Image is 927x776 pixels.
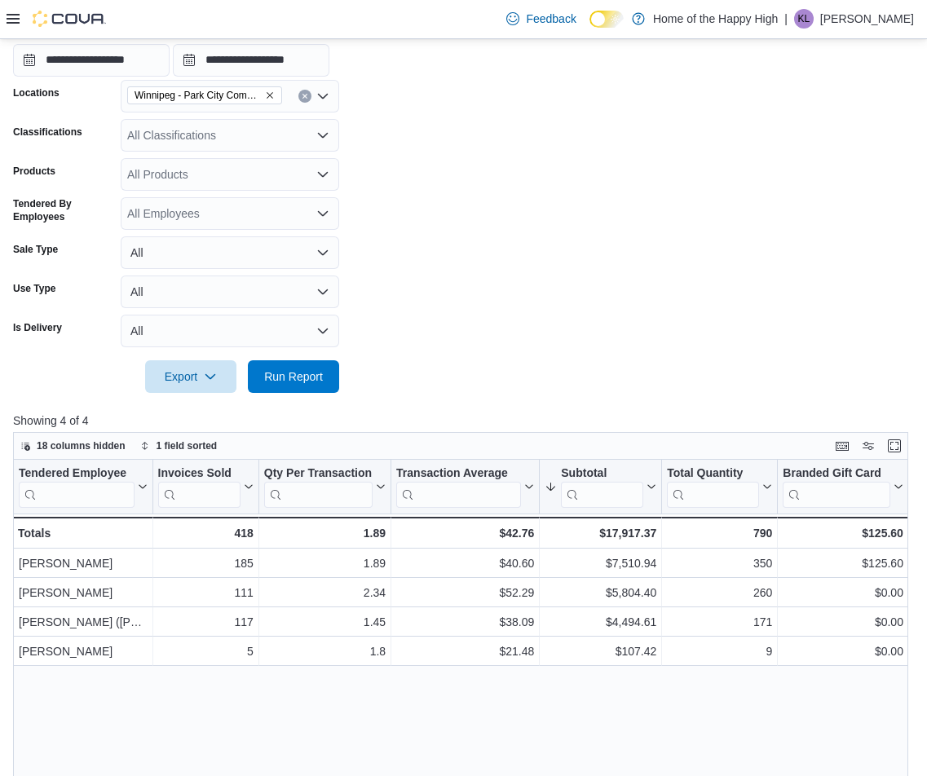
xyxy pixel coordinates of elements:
[798,9,810,29] span: KL
[794,9,814,29] div: Kiannah Lloyd
[396,642,534,661] div: $21.48
[561,465,643,507] div: Subtotal
[653,9,778,29] p: Home of the Happy High
[158,523,254,543] div: 418
[396,465,521,481] div: Transaction Average
[264,368,323,385] span: Run Report
[13,412,917,429] p: Showing 4 of 4
[158,583,254,602] div: 111
[396,465,521,507] div: Transaction Average
[19,465,135,481] div: Tendered Employee
[784,9,788,29] p: |
[545,523,656,543] div: $17,917.37
[667,465,759,481] div: Total Quantity
[13,197,114,223] label: Tendered By Employees
[13,165,55,178] label: Products
[264,465,386,507] button: Qty Per Transaction
[13,126,82,139] label: Classifications
[264,465,373,481] div: Qty Per Transaction
[589,28,590,29] span: Dark Mode
[13,86,60,99] label: Locations
[783,523,903,543] div: $125.60
[19,642,148,661] div: [PERSON_NAME]
[19,465,148,507] button: Tendered Employee
[885,436,904,456] button: Enter fullscreen
[19,465,135,507] div: Tendered Employee
[13,243,58,256] label: Sale Type
[158,465,241,507] div: Invoices Sold
[264,583,386,602] div: 2.34
[316,168,329,181] button: Open list of options
[667,642,772,661] div: 9
[19,553,148,573] div: [PERSON_NAME]
[396,523,534,543] div: $42.76
[158,465,254,507] button: Invoices Sold
[667,583,772,602] div: 260
[121,276,339,308] button: All
[667,465,759,507] div: Total Quantity
[783,465,890,481] div: Branded Gift Card
[298,90,311,103] button: Clear input
[37,439,126,452] span: 18 columns hidden
[248,360,339,393] button: Run Report
[264,553,386,573] div: 1.89
[783,583,903,602] div: $0.00
[316,129,329,142] button: Open list of options
[667,553,772,573] div: 350
[264,523,386,543] div: 1.89
[158,612,254,632] div: 117
[859,436,878,456] button: Display options
[832,436,852,456] button: Keyboard shortcuts
[561,465,643,481] div: Subtotal
[121,236,339,269] button: All
[13,44,170,77] input: Press the down key to open a popover containing a calendar.
[667,465,772,507] button: Total Quantity
[526,11,576,27] span: Feedback
[545,612,656,632] div: $4,494.61
[667,523,772,543] div: 790
[500,2,582,35] a: Feedback
[158,642,254,661] div: 5
[316,90,329,103] button: Open list of options
[396,465,534,507] button: Transaction Average
[13,282,55,295] label: Use Type
[264,465,373,507] div: Qty Per Transaction
[783,465,890,507] div: Branded Gift Card
[127,86,282,104] span: Winnipeg - Park City Commons - Fire & Flower
[155,360,227,393] span: Export
[396,553,534,573] div: $40.60
[783,465,903,507] button: Branded Gift Card
[134,436,224,456] button: 1 field sorted
[783,553,903,573] div: $125.60
[589,11,624,28] input: Dark Mode
[121,315,339,347] button: All
[545,642,656,661] div: $107.42
[545,553,656,573] div: $7,510.94
[145,360,236,393] button: Export
[33,11,106,27] img: Cova
[158,553,254,573] div: 185
[173,44,329,77] input: Press the down key to open a popover containing a calendar.
[820,9,914,29] p: [PERSON_NAME]
[19,583,148,602] div: [PERSON_NAME]
[13,321,62,334] label: Is Delivery
[264,642,386,661] div: 1.8
[19,612,148,632] div: [PERSON_NAME] ([PERSON_NAME])
[783,612,903,632] div: $0.00
[667,612,772,632] div: 171
[316,207,329,220] button: Open list of options
[18,523,148,543] div: Totals
[264,612,386,632] div: 1.45
[783,642,903,661] div: $0.00
[396,583,534,602] div: $52.29
[157,439,218,452] span: 1 field sorted
[135,87,262,104] span: Winnipeg - Park City Commons - Fire & Flower
[396,612,534,632] div: $38.09
[545,465,656,507] button: Subtotal
[545,583,656,602] div: $5,804.40
[158,465,241,481] div: Invoices Sold
[14,436,132,456] button: 18 columns hidden
[265,90,275,100] button: Remove Winnipeg - Park City Commons - Fire & Flower from selection in this group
